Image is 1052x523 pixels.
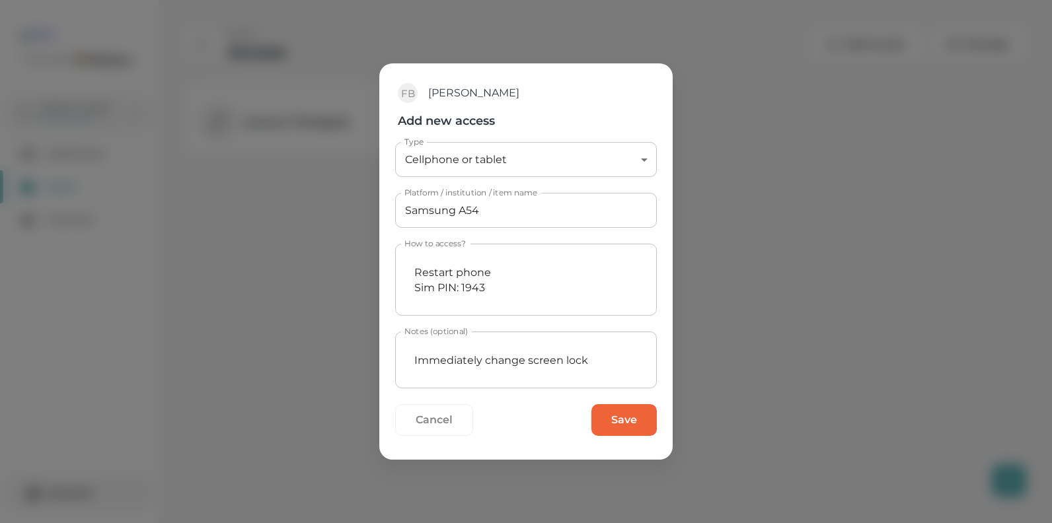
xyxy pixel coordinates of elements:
label: Platform / institution / item name [404,187,537,198]
p: [PERSON_NAME] [428,85,519,101]
div: Cellphone or tablet [395,142,657,177]
textarea: Immediately change screen lock [404,343,648,378]
textarea: Restart phone Sim PIN: 1943 [404,255,648,305]
h4: Add new access [398,113,519,129]
button: Save [591,404,657,436]
label: Notes (optional) [404,326,468,337]
div: FB [398,83,418,103]
button: Cancel [395,404,473,436]
label: How to access? [404,238,466,249]
label: Type [404,136,424,147]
